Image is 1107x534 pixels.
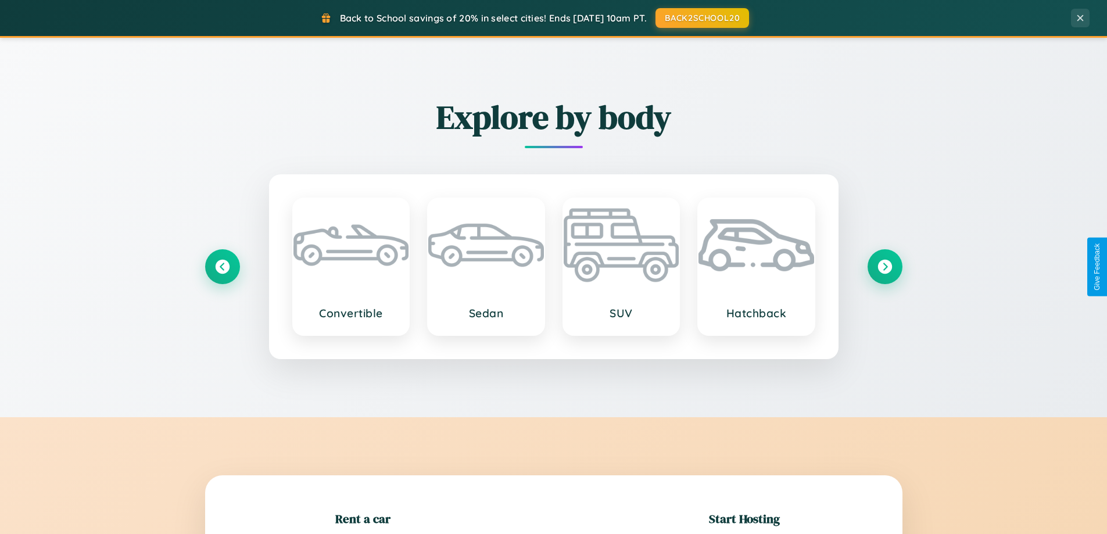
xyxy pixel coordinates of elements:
h2: Rent a car [335,510,391,527]
h3: Sedan [440,306,532,320]
h2: Start Hosting [709,510,780,527]
h2: Explore by body [205,95,902,139]
button: BACK2SCHOOL20 [655,8,749,28]
h3: SUV [575,306,668,320]
div: Give Feedback [1093,243,1101,291]
span: Back to School savings of 20% in select cities! Ends [DATE] 10am PT. [340,12,647,24]
h3: Hatchback [710,306,803,320]
h3: Convertible [305,306,397,320]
